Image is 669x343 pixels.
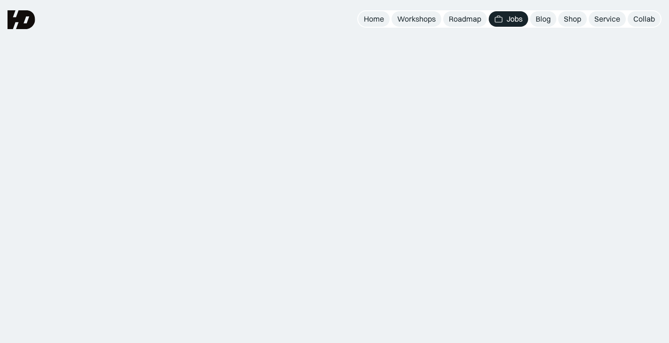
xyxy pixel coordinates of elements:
[449,14,481,24] div: Roadmap
[358,11,390,27] a: Home
[558,11,587,27] a: Shop
[594,14,620,24] div: Service
[530,11,556,27] a: Blog
[536,14,551,24] div: Blog
[507,14,523,24] div: Jobs
[628,11,661,27] a: Collab
[392,11,441,27] a: Workshops
[589,11,626,27] a: Service
[397,14,436,24] div: Workshops
[633,14,655,24] div: Collab
[443,11,487,27] a: Roadmap
[364,14,384,24] div: Home
[489,11,528,27] a: Jobs
[564,14,581,24] div: Shop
